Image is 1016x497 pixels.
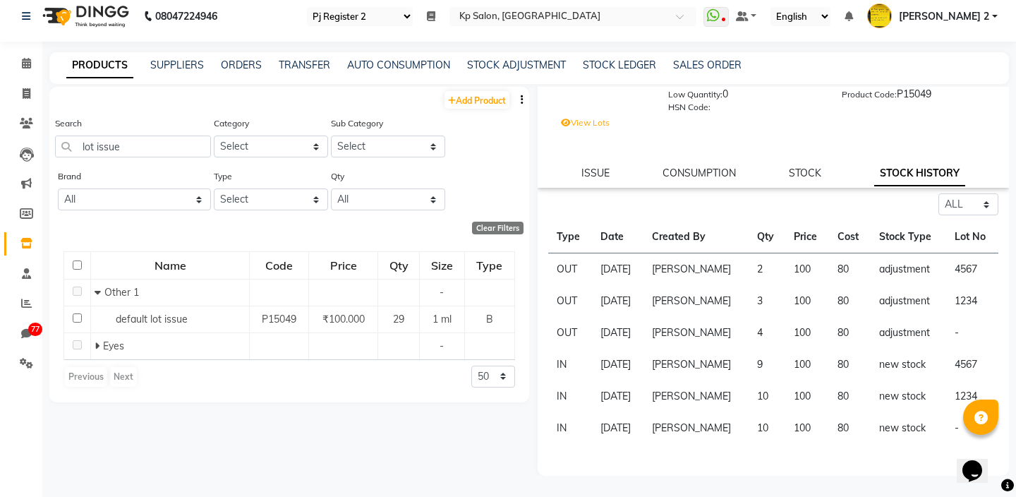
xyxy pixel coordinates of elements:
[668,87,821,107] div: 0
[749,253,785,286] td: 2
[871,412,946,444] td: new stock
[279,59,330,71] a: TRANSFER
[871,285,946,317] td: adjustment
[95,340,103,352] span: Expand Row
[643,221,748,253] th: Created By
[548,253,592,286] td: OUT
[785,253,829,286] td: 100
[946,317,998,349] td: -
[440,340,444,352] span: -
[379,253,418,278] div: Qty
[592,317,643,349] td: [DATE]
[871,253,946,286] td: adjustment
[467,59,566,71] a: STOCK ADJUSTMENT
[946,412,998,444] td: -
[250,253,308,278] div: Code
[946,253,998,286] td: 4567
[946,381,998,412] td: 1234
[871,317,946,349] td: adjustment
[486,313,493,325] span: B
[310,253,377,278] div: Price
[643,412,748,444] td: [PERSON_NAME]
[331,117,383,130] label: Sub Category
[749,349,785,381] td: 9
[592,349,643,381] td: [DATE]
[103,340,124,352] span: Eyes
[548,221,592,253] th: Type
[749,221,785,253] th: Qty
[785,285,829,317] td: 100
[957,441,1002,483] iframe: chat widget
[28,323,42,337] span: 77
[785,381,829,412] td: 100
[592,381,643,412] td: [DATE]
[871,381,946,412] td: new stock
[433,313,452,325] span: 1 ml
[663,167,736,179] a: CONSUMPTION
[668,88,722,101] label: Low Quantity:
[583,59,656,71] a: STOCK LEDGER
[592,412,643,444] td: [DATE]
[561,116,610,129] label: View Lots
[785,317,829,349] td: 100
[829,381,871,412] td: 80
[785,349,829,381] td: 100
[749,412,785,444] td: 10
[785,412,829,444] td: 100
[829,253,871,286] td: 80
[899,9,989,24] span: [PERSON_NAME] 2
[785,221,829,253] th: Price
[548,285,592,317] td: OUT
[66,53,133,78] a: PRODUCTS
[331,170,344,183] label: Qty
[466,253,514,278] div: Type
[581,167,610,179] a: ISSUE
[445,91,509,109] a: Add Product
[221,59,262,71] a: ORDERS
[842,87,995,107] div: P15049
[116,313,188,325] span: default lot issue
[548,349,592,381] td: IN
[946,349,998,381] td: 4567
[150,59,204,71] a: SUPPLIERS
[829,285,871,317] td: 80
[55,136,211,157] input: Search by product name or code
[829,317,871,349] td: 80
[440,286,444,299] span: -
[749,381,785,412] td: 10
[829,349,871,381] td: 80
[789,167,821,179] a: STOCK
[643,381,748,412] td: [PERSON_NAME]
[829,221,871,253] th: Cost
[871,349,946,381] td: new stock
[214,170,232,183] label: Type
[548,381,592,412] td: IN
[104,286,139,299] span: Other 1
[472,222,524,234] div: Clear Filters
[643,253,748,286] td: [PERSON_NAME]
[592,285,643,317] td: [DATE]
[749,285,785,317] td: 3
[95,286,104,299] span: Collapse Row
[322,313,365,325] span: ₹100.000
[829,412,871,444] td: 80
[592,253,643,286] td: [DATE]
[871,221,946,253] th: Stock Type
[548,317,592,349] td: OUT
[92,253,248,278] div: Name
[874,161,965,186] a: STOCK HISTORY
[643,349,748,381] td: [PERSON_NAME]
[643,317,748,349] td: [PERSON_NAME]
[946,285,998,317] td: 1234
[214,117,249,130] label: Category
[673,59,742,71] a: SALES ORDER
[55,117,82,130] label: Search
[946,221,998,253] th: Lot No
[592,221,643,253] th: Date
[867,4,892,28] img: Mokal Dhiraj 2
[421,253,464,278] div: Size
[58,170,81,183] label: Brand
[749,317,785,349] td: 4
[4,323,38,346] a: 77
[347,59,450,71] a: AUTO CONSUMPTION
